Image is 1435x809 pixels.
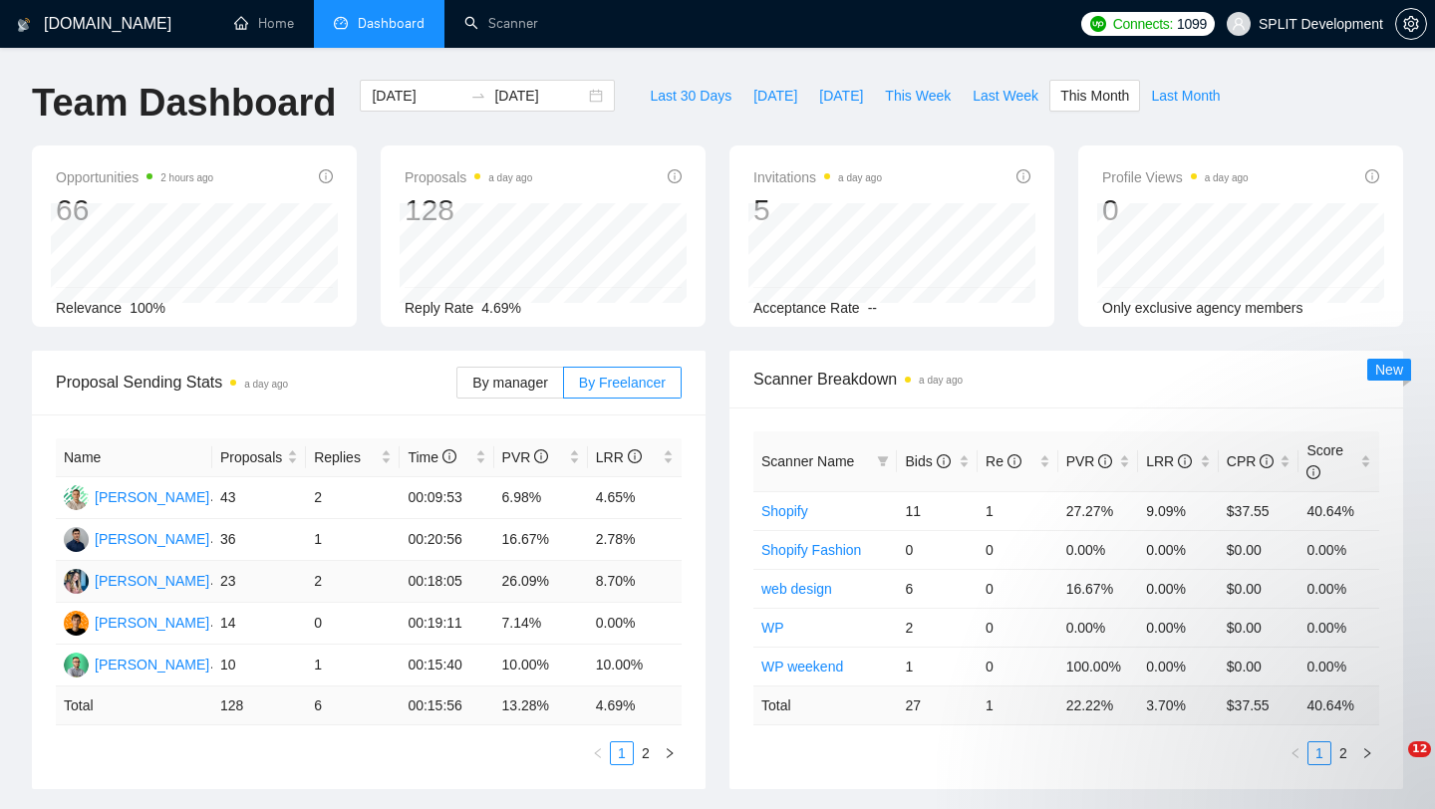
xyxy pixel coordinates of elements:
[1332,742,1354,764] a: 2
[319,169,333,183] span: info-circle
[400,603,493,645] td: 00:19:11
[95,570,209,592] div: [PERSON_NAME]
[56,300,122,316] span: Relevance
[400,686,493,725] td: 00:15:56
[64,485,89,510] img: IT
[1308,742,1330,764] a: 1
[56,370,456,395] span: Proposal Sending Stats
[937,454,951,468] span: info-circle
[753,85,797,107] span: [DATE]
[761,453,854,469] span: Scanner Name
[95,612,209,634] div: [PERSON_NAME]
[586,741,610,765] button: left
[973,85,1038,107] span: Last Week
[588,686,682,725] td: 4.69 %
[592,747,604,759] span: left
[64,656,209,672] a: VK[PERSON_NAME]
[753,685,897,724] td: Total
[494,645,588,686] td: 10.00%
[502,449,549,465] span: PVR
[919,375,963,386] time: a day ago
[978,569,1058,608] td: 0
[95,486,209,508] div: [PERSON_NAME]
[588,519,682,561] td: 2.78%
[56,686,212,725] td: Total
[978,685,1058,724] td: 1
[1102,300,1303,316] span: Only exclusive agency members
[212,645,306,686] td: 10
[978,530,1058,569] td: 0
[1232,17,1246,31] span: user
[464,15,538,32] a: searchScanner
[234,15,294,32] a: homeHome
[212,438,306,477] th: Proposals
[244,379,288,390] time: a day ago
[1102,165,1249,189] span: Profile Views
[905,453,950,469] span: Bids
[400,645,493,686] td: 00:15:40
[212,603,306,645] td: 14
[634,741,658,765] li: 2
[1090,16,1106,32] img: upwork-logo.png
[658,741,682,765] li: Next Page
[873,446,893,476] span: filter
[488,172,532,183] time: a day ago
[588,561,682,603] td: 8.70%
[761,659,843,674] a: WP weekend
[1365,169,1379,183] span: info-circle
[650,85,731,107] span: Last 30 Days
[1113,13,1173,35] span: Connects:
[1355,741,1379,765] button: right
[64,611,89,636] img: IP
[1140,80,1231,112] button: Last Month
[306,438,400,477] th: Replies
[885,85,951,107] span: This Week
[494,85,585,107] input: End date
[56,165,213,189] span: Opportunities
[212,561,306,603] td: 23
[306,603,400,645] td: 0
[1355,741,1379,765] li: Next Page
[1049,80,1140,112] button: This Month
[962,80,1049,112] button: Last Week
[868,300,877,316] span: --
[753,191,882,229] div: 5
[56,438,212,477] th: Name
[877,455,889,467] span: filter
[1307,741,1331,765] li: 1
[212,477,306,519] td: 43
[761,503,808,519] a: Shopify
[1395,16,1427,32] a: setting
[978,491,1058,530] td: 1
[212,686,306,725] td: 128
[635,742,657,764] a: 2
[64,653,89,677] img: VK
[64,569,89,594] img: AT
[610,741,634,765] li: 1
[1290,747,1301,759] span: left
[64,527,89,552] img: YN
[819,85,863,107] span: [DATE]
[753,367,1379,392] span: Scanner Breakdown
[494,519,588,561] td: 16.67%
[761,542,861,558] a: Shopify Fashion
[212,519,306,561] td: 36
[95,528,209,550] div: [PERSON_NAME]
[306,645,400,686] td: 1
[897,608,978,647] td: 2
[1177,13,1207,35] span: 1099
[306,686,400,725] td: 6
[494,477,588,519] td: 6.98%
[405,191,532,229] div: 128
[494,603,588,645] td: 7.14%
[64,572,209,588] a: AT[PERSON_NAME]
[668,169,682,183] span: info-circle
[874,80,962,112] button: This Week
[978,608,1058,647] td: 0
[400,561,493,603] td: 00:18:05
[808,80,874,112] button: [DATE]
[64,530,209,546] a: YN[PERSON_NAME]
[494,686,588,725] td: 13.28 %
[400,477,493,519] td: 00:09:53
[95,654,209,675] div: [PERSON_NAME]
